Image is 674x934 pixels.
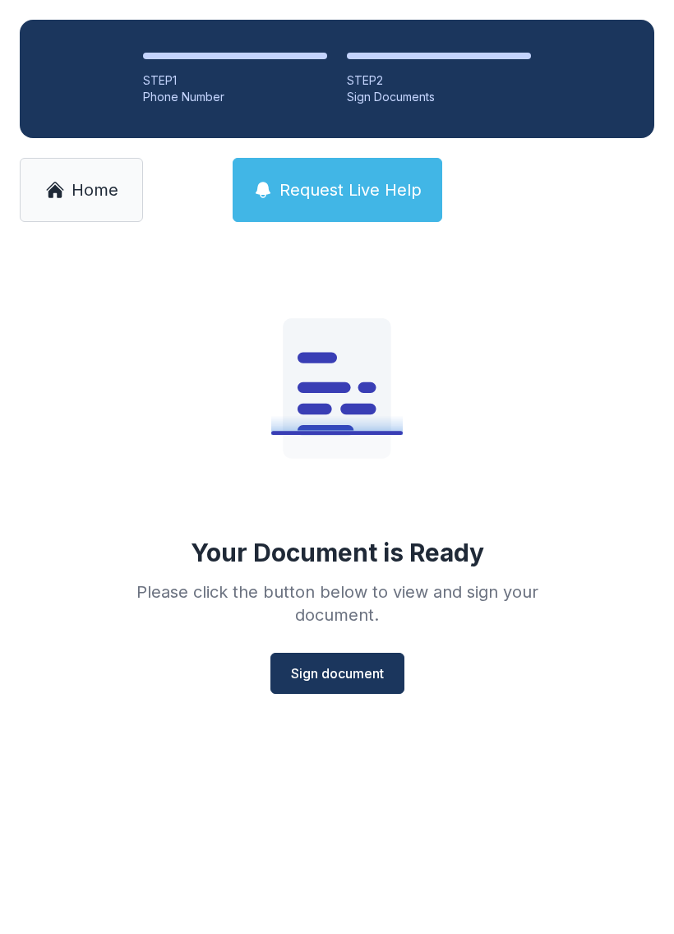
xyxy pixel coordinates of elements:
[143,89,327,105] div: Phone Number
[143,72,327,89] div: STEP 1
[100,580,574,627] div: Please click the button below to view and sign your document.
[347,72,531,89] div: STEP 2
[279,178,422,201] span: Request Live Help
[291,664,384,683] span: Sign document
[191,538,484,567] div: Your Document is Ready
[347,89,531,105] div: Sign Documents
[72,178,118,201] span: Home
